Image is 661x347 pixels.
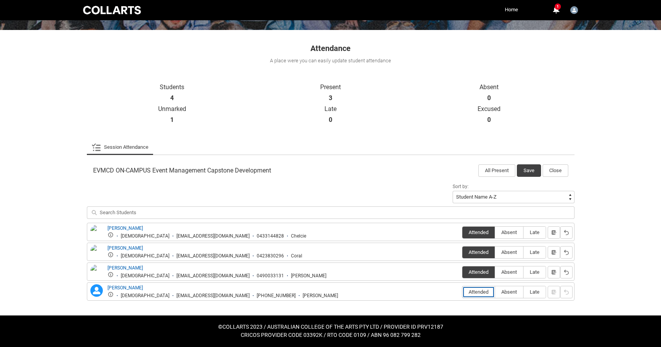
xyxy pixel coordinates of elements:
div: [EMAIL_ADDRESS][DOMAIN_NAME] [176,253,250,259]
div: [EMAIL_ADDRESS][DOMAIN_NAME] [176,293,250,299]
span: Attended [462,229,495,235]
span: Absent [495,269,523,275]
div: Coral [291,253,302,259]
button: User Profile Khat.Kerr [568,3,580,16]
span: Late [524,249,546,255]
a: [PERSON_NAME] [108,225,143,231]
div: Chelcie [291,233,306,239]
button: Reset [560,226,573,239]
div: [DEMOGRAPHIC_DATA] [121,293,169,299]
span: 1 [555,4,561,10]
button: Notes [548,246,560,259]
span: Sort by: [453,184,469,189]
div: [PERSON_NAME] [291,273,326,279]
a: Home [503,4,520,16]
div: [DEMOGRAPHIC_DATA] [121,233,169,239]
p: Unmarked [93,105,252,113]
input: Search Students [87,206,575,219]
div: [EMAIL_ADDRESS][DOMAIN_NAME] [176,273,250,279]
p: Present [251,83,410,91]
div: [DEMOGRAPHIC_DATA] [121,253,169,259]
img: Isaac Politis [90,264,103,282]
span: Attendance [310,44,351,53]
button: Notes [548,226,560,239]
div: 0433144828 [257,233,284,239]
span: Absent [495,249,523,255]
span: EVMCD ON-CAMPUS Event Management Capstone Development [93,167,271,174]
span: Attended [462,269,495,275]
div: A place were you can easily update student attendance [86,57,575,65]
button: Reset [560,246,573,259]
div: [PHONE_NUMBER] [257,293,296,299]
strong: 0 [487,94,491,102]
p: Students [93,83,252,91]
a: [PERSON_NAME] [108,265,143,271]
span: Absent [495,289,523,295]
button: Reset [560,266,573,278]
strong: 4 [170,94,174,102]
div: 0423830296 [257,253,284,259]
img: Khat.Kerr [570,6,578,14]
span: Late [524,269,546,275]
a: [PERSON_NAME] [108,285,143,291]
div: [PERSON_NAME] [303,293,338,299]
a: [PERSON_NAME] [108,245,143,251]
strong: 1 [170,116,174,124]
button: All Present [478,164,515,177]
button: Close [543,164,568,177]
a: Session Attendance [92,139,148,155]
span: Absent [495,229,523,235]
span: Late [524,229,546,235]
strong: 0 [329,116,332,124]
button: Reset [560,286,573,298]
img: Chelcie Keenan [90,225,103,242]
p: Absent [410,83,568,91]
span: Attended [462,289,495,295]
div: 0490033131 [257,273,284,279]
img: Coral Johnson [90,245,103,262]
strong: 0 [487,116,491,124]
span: Attended [462,249,495,255]
strong: 3 [329,94,332,102]
button: 1 [551,5,561,15]
button: Save [517,164,541,177]
lightning-icon: Samantha McCracken [90,284,103,297]
li: Session Attendance [87,139,153,155]
span: Late [524,289,546,295]
div: [DEMOGRAPHIC_DATA] [121,273,169,279]
p: Excused [410,105,568,113]
p: Late [251,105,410,113]
button: Notes [548,266,560,278]
div: [EMAIL_ADDRESS][DOMAIN_NAME] [176,233,250,239]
